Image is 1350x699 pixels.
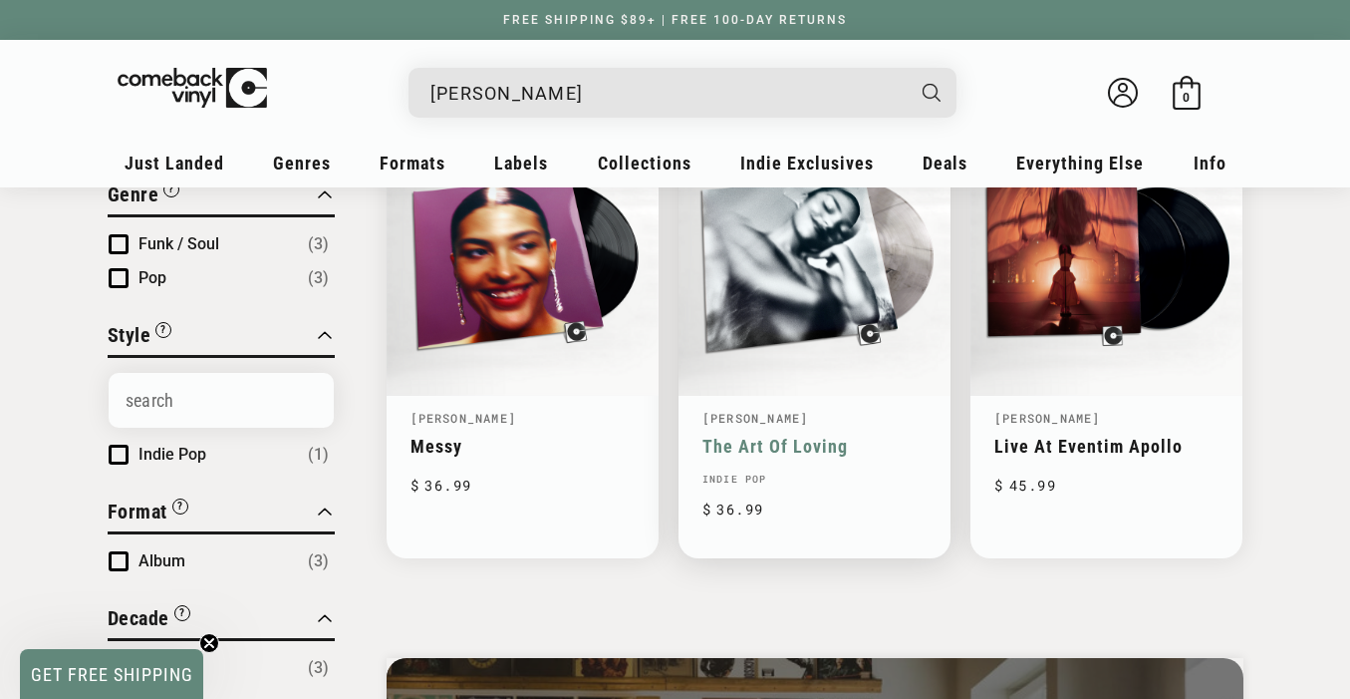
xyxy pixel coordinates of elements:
[740,153,874,174] span: Indie Exclusives
[138,268,166,287] span: Pop
[138,445,206,464] span: Indie Pop
[20,649,203,699] div: GET FREE SHIPPINGClose teaser
[994,436,1218,457] a: Live At Eventim Apollo
[598,153,691,174] span: Collections
[108,179,180,214] button: Filter by Genre
[410,436,635,457] a: Messy
[1194,153,1226,174] span: Info
[702,436,927,457] a: The Art Of Loving
[273,153,331,174] span: Genres
[308,443,329,467] span: Number of products: (1)
[108,320,172,355] button: Filter by Style
[1016,153,1144,174] span: Everything Else
[138,551,185,570] span: Album
[702,410,809,426] a: [PERSON_NAME]
[410,410,517,426] a: [PERSON_NAME]
[108,500,167,524] span: Format
[31,664,193,685] span: GET FREE SHIPPING
[483,13,867,27] a: FREE SHIPPING $89+ | FREE 100-DAY RETURNS
[494,153,548,174] span: Labels
[308,266,329,290] span: Number of products: (3)
[308,549,329,573] span: Number of products: (3)
[138,234,219,253] span: Funk / Soul
[108,603,190,638] button: Filter by Decade
[199,633,219,653] button: Close teaser
[905,68,958,118] button: Search
[994,410,1101,426] a: [PERSON_NAME]
[108,323,151,347] span: Style
[108,497,188,531] button: Filter by Format
[308,232,329,256] span: Number of products: (3)
[380,153,445,174] span: Formats
[108,182,159,206] span: Genre
[923,153,967,174] span: Deals
[1183,90,1190,105] span: 0
[125,153,224,174] span: Just Landed
[308,656,329,680] span: Number of products: (3)
[408,68,956,118] div: Search
[108,606,169,630] span: Decade
[430,73,903,114] input: When autocomplete results are available use up and down arrows to review and enter to select
[109,373,334,428] input: Search Options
